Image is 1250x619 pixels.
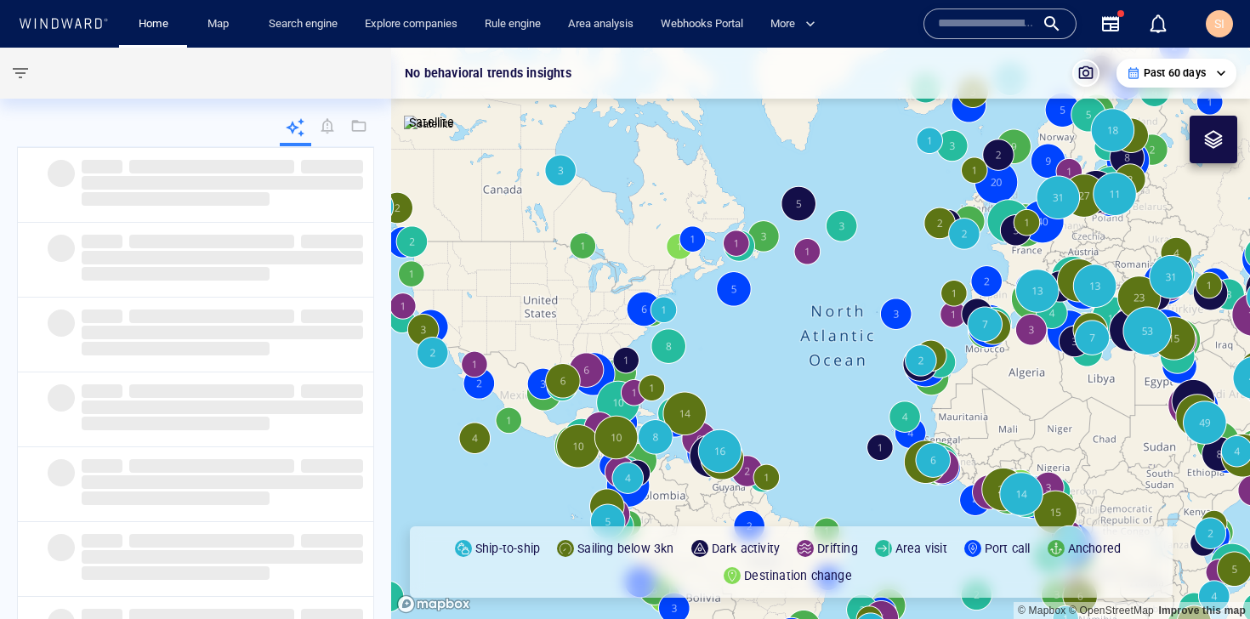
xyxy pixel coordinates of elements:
span: ‌ [48,534,75,561]
span: ‌ [82,326,363,339]
div: Notification center [1148,14,1168,34]
a: Area analysis [561,9,640,39]
span: ‌ [301,160,363,173]
span: SI [1214,17,1224,31]
span: ‌ [82,160,122,173]
p: Ship-to-ship [475,538,540,559]
p: Past 60 days [1144,65,1206,81]
a: OpenStreetMap [1069,605,1154,616]
span: ‌ [82,550,363,564]
span: More [770,14,815,34]
iframe: Chat [1178,542,1237,606]
a: Rule engine [478,9,548,39]
span: ‌ [82,459,122,473]
p: Anchored [1068,538,1122,559]
p: Destination change [744,565,852,586]
span: ‌ [82,400,363,414]
span: ‌ [48,235,75,262]
button: Map [194,9,248,39]
span: ‌ [129,534,294,548]
button: SI [1202,7,1236,41]
span: ‌ [301,534,363,548]
button: More [764,9,830,39]
span: ‌ [129,160,294,173]
div: Past 60 days [1127,65,1226,81]
a: Map feedback [1158,605,1246,616]
a: Explore companies [358,9,464,39]
p: Dark activity [712,538,781,559]
span: ‌ [48,160,75,187]
canvas: Map [391,48,1250,619]
span: ‌ [82,309,122,323]
p: Satellite [409,112,454,133]
p: Port call [985,538,1031,559]
p: Drifting [817,538,858,559]
span: ‌ [129,384,294,398]
span: ‌ [82,491,270,505]
span: ‌ [82,384,122,398]
a: Search engine [262,9,344,39]
a: Webhooks Portal [654,9,750,39]
span: ‌ [82,342,270,355]
span: ‌ [129,235,294,248]
a: Mapbox logo [396,594,471,614]
p: Area visit [895,538,947,559]
span: ‌ [129,309,294,323]
p: No behavioral trends insights [405,63,571,83]
span: ‌ [301,384,363,398]
span: ‌ [301,309,363,323]
button: Home [126,9,180,39]
span: ‌ [48,384,75,412]
span: ‌ [48,309,75,337]
a: Map [201,9,241,39]
span: ‌ [82,192,270,206]
a: Mapbox [1018,605,1065,616]
span: ‌ [82,267,270,281]
span: ‌ [301,235,363,248]
a: Home [132,9,175,39]
span: ‌ [82,235,122,248]
p: Sailing below 3kn [577,538,673,559]
span: ‌ [82,566,270,580]
span: ‌ [82,417,270,430]
span: ‌ [48,459,75,486]
span: ‌ [82,176,363,190]
span: ‌ [82,251,363,264]
img: satellite [404,116,454,133]
span: ‌ [82,475,363,489]
span: ‌ [129,459,294,473]
span: ‌ [301,459,363,473]
span: ‌ [82,534,122,548]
